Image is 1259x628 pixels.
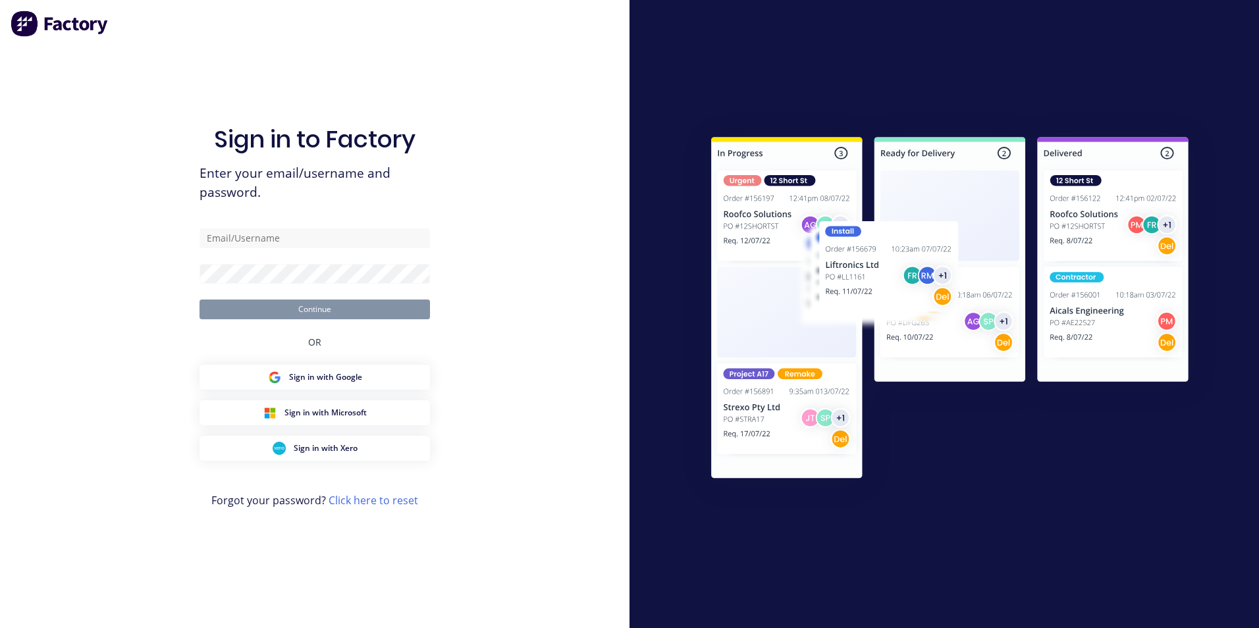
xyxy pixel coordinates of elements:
img: Sign in [682,111,1218,510]
span: Sign in with Xero [294,442,358,454]
img: Google Sign in [268,371,281,384]
img: Factory [11,11,109,37]
input: Email/Username [200,228,430,248]
h1: Sign in to Factory [214,125,415,153]
button: Microsoft Sign inSign in with Microsoft [200,400,430,425]
span: Sign in with Microsoft [284,407,367,419]
img: Microsoft Sign in [263,406,277,419]
span: Enter your email/username and password. [200,164,430,202]
span: Forgot your password? [211,492,418,508]
a: Click here to reset [329,493,418,508]
button: Continue [200,300,430,319]
button: Google Sign inSign in with Google [200,365,430,390]
div: OR [308,319,321,365]
img: Xero Sign in [273,442,286,455]
button: Xero Sign inSign in with Xero [200,436,430,461]
span: Sign in with Google [289,371,362,383]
